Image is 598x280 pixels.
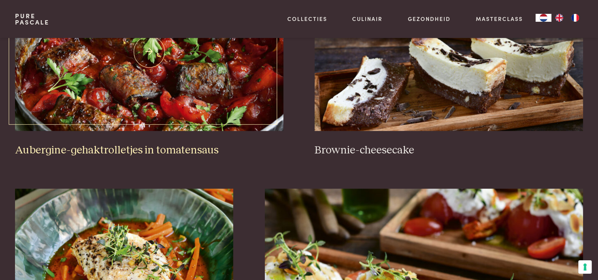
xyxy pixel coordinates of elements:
[15,144,283,157] h3: Aubergine-gehaktrolletjes in tomatensaus
[287,15,327,23] a: Collecties
[536,14,551,22] div: Language
[476,15,523,23] a: Masterclass
[551,14,567,22] a: EN
[536,14,551,22] a: NL
[352,15,383,23] a: Culinair
[578,260,592,274] button: Uw voorkeuren voor toestemming voor trackingtechnologieën
[315,144,583,157] h3: Brownie-cheesecake
[551,14,583,22] ul: Language list
[15,13,49,25] a: PurePascale
[536,14,583,22] aside: Language selected: Nederlands
[567,14,583,22] a: FR
[408,15,451,23] a: Gezondheid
